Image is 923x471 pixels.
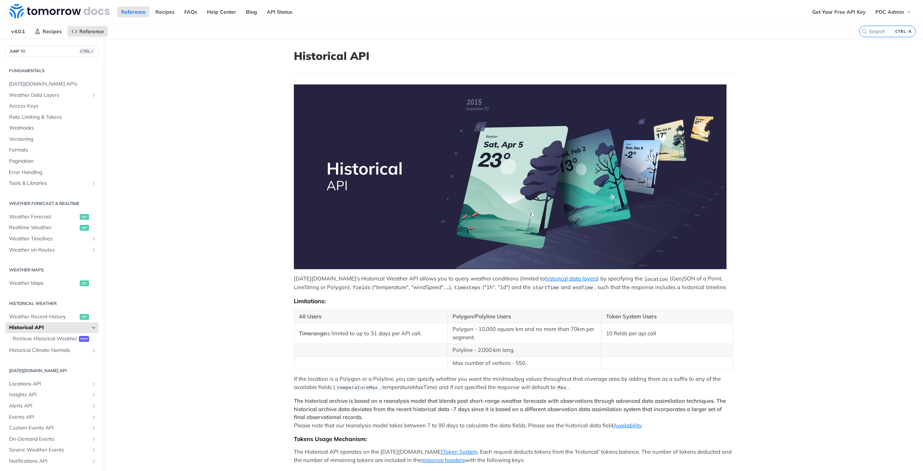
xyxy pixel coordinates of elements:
span: Rate Limiting & Tokens [9,114,97,121]
span: Notifications API [9,458,89,465]
span: Tools & Libraries [9,180,89,187]
span: temperatureMax [337,385,377,391]
span: get [80,314,89,320]
a: API Status [263,6,296,17]
a: Access Keys [5,101,98,112]
button: Show subpages for Insights API [91,392,97,398]
img: Historical-API.png [294,84,727,269]
a: Recipes [31,26,66,37]
span: Weather on Routes [9,247,89,254]
a: Weather on RoutesShow subpages for Weather on Routes [5,245,98,256]
button: Show subpages for Weather Data Layers [91,92,97,98]
a: Get Your Free API Key [808,6,870,17]
p: Please note that our reanalysis model takes between 7 to 90 days to calculate the data fields. Pl... [294,397,733,429]
span: Custom Events API [9,424,89,432]
span: startTime [533,285,559,291]
span: Severe Weather Events [9,446,89,454]
span: Weather Recent History [9,313,78,320]
div: Limitations: [294,297,733,305]
button: JUMP TOCTRL-/ [5,46,98,57]
div: Tokens Usage Mechanism: [294,435,733,442]
td: Polygon - 10,000 square km and no more than 70km per segment. [447,323,601,344]
button: Show subpages for On-Demand Events [91,436,97,442]
span: Access Keys [9,103,97,110]
span: get [80,280,89,286]
span: Retrieve Historical Weather [13,335,77,343]
span: Weather Forecast [9,213,78,221]
a: Rate Limiting & Tokens [5,112,98,123]
h2: Historical Weather [5,300,98,307]
button: Show subpages for Historical Climate Normals [91,348,97,353]
button: Hide subpages for Historical API [91,325,97,331]
span: Historical API [9,324,89,331]
h2: [DATE][DOMAIN_NAME] API [5,367,98,374]
a: Versioning [5,134,98,145]
h2: Weather Maps [5,267,98,273]
a: Weather Data LayersShow subpages for Weather Data Layers [5,90,98,101]
span: POC Admin [875,9,904,15]
a: response headers [421,457,465,463]
a: Blog [242,6,261,17]
span: get [80,214,89,220]
span: Formats [9,147,97,154]
span: [DATE][DOMAIN_NAME] APIs [9,80,97,88]
span: Historical Climate Normals [9,347,89,354]
span: Weather Data Layers [9,92,89,99]
p: If the location is a Polygon or a Polyline, you can specify whether you want the min/max/avg valu... [294,375,733,392]
strong: The historical archive is based on a reanalysis model that blends past short-range weather foreca... [294,397,726,420]
a: [DATE][DOMAIN_NAME] APIs [5,79,98,90]
p: [DATE][DOMAIN_NAME]'s Historical Weather API allows you to query weather conditions (limited to )... [294,275,733,292]
span: Realtime Weather [9,224,78,231]
a: Recipes [151,6,178,17]
a: Tools & LibrariesShow subpages for Tools & Libraries [5,178,98,189]
h2: Weather Forecast & realtime [5,200,98,207]
a: Weather Forecastget [5,211,98,222]
a: Weather Mapsget [5,278,98,289]
td: Max number of vertices - 550. [447,357,601,370]
td: 10 fields per api call [601,323,733,344]
span: Locations API [9,380,89,388]
a: Historical Climate NormalsShow subpages for Historical Climate Normals [5,345,98,356]
a: Events APIShow subpages for Events API [5,412,98,423]
th: Token System Users [601,310,733,323]
a: Help Center [203,6,240,17]
svg: Search [861,29,867,34]
button: Show subpages for Severe Weather Events [91,447,97,453]
a: Weather Recent Historyget [5,311,98,322]
a: Reference [117,6,150,17]
a: historical data layers [545,275,597,282]
button: Show subpages for Tools & Libraries [91,180,97,186]
button: Show subpages for Weather Timelines [91,236,97,242]
a: Formats [5,145,98,156]
span: Recipes [43,28,62,35]
kbd: CTRL-K [893,28,914,35]
span: On-Demand Events [9,436,89,443]
a: Token System [443,448,477,455]
span: timesteps [454,285,481,291]
span: Webhooks [9,125,97,132]
button: Show subpages for Notifications API [91,458,97,464]
button: Show subpages for Locations API [91,381,97,387]
h1: Historical API [294,49,733,62]
a: Insights APIShow subpages for Insights API [5,389,98,400]
a: Reference [67,26,108,37]
img: Tomorrow.io Weather API Docs [9,4,110,18]
p: The Historical API operates on the [DATE][DOMAIN_NAME] . Each request deducts tokens from the 'hi... [294,448,733,464]
a: Custom Events APIShow subpages for Custom Events API [5,423,98,433]
span: Insights API [9,391,89,398]
span: post [79,336,89,342]
span: Alerts API [9,402,89,410]
button: Show subpages for Weather on Routes [91,247,97,253]
a: Pagination [5,156,98,167]
button: Show subpages for Alerts API [91,403,97,409]
td: is limited to up to 31 days per API call. [294,323,448,344]
strong: Timerange [299,330,326,337]
span: Weather Maps [9,280,78,287]
a: Webhooks [5,123,98,134]
span: Weather Timelines [9,235,89,243]
a: FAQs [180,6,201,17]
span: location [644,276,668,282]
span: Pagination [9,158,97,165]
span: Error Handling [9,169,97,176]
span: Reference [79,28,104,35]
